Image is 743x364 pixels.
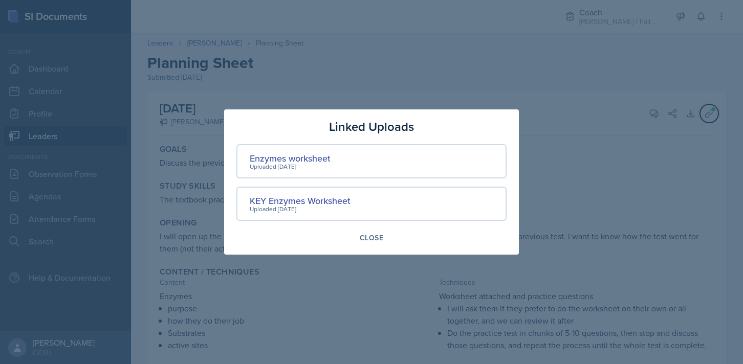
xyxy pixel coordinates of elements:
h3: Linked Uploads [329,118,414,136]
div: Uploaded [DATE] [250,162,331,171]
div: KEY Enzymes Worksheet [250,194,351,208]
div: Close [360,234,383,242]
button: Close [353,229,390,246]
div: Enzymes worksheet [250,151,331,165]
div: Uploaded [DATE] [250,204,351,214]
